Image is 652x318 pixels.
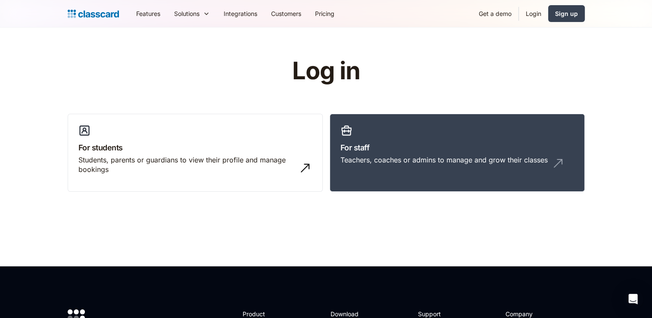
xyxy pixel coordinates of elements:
a: Features [129,4,167,23]
div: Students, parents or guardians to view their profile and manage bookings [78,155,295,175]
div: Sign up [555,9,578,18]
h3: For staff [340,142,574,153]
a: Customers [264,4,308,23]
div: Teachers, coaches or admins to manage and grow their classes [340,155,548,165]
a: For studentsStudents, parents or guardians to view their profile and manage bookings [68,114,323,192]
a: home [68,8,119,20]
a: Pricing [308,4,341,23]
a: Get a demo [472,4,518,23]
div: Open Intercom Messenger [623,289,643,309]
a: Login [519,4,548,23]
a: Integrations [217,4,264,23]
a: For staffTeachers, coaches or admins to manage and grow their classes [330,114,585,192]
h3: For students [78,142,312,153]
a: Sign up [548,5,585,22]
div: Solutions [167,4,217,23]
h1: Log in [189,58,463,84]
div: Solutions [174,9,200,18]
